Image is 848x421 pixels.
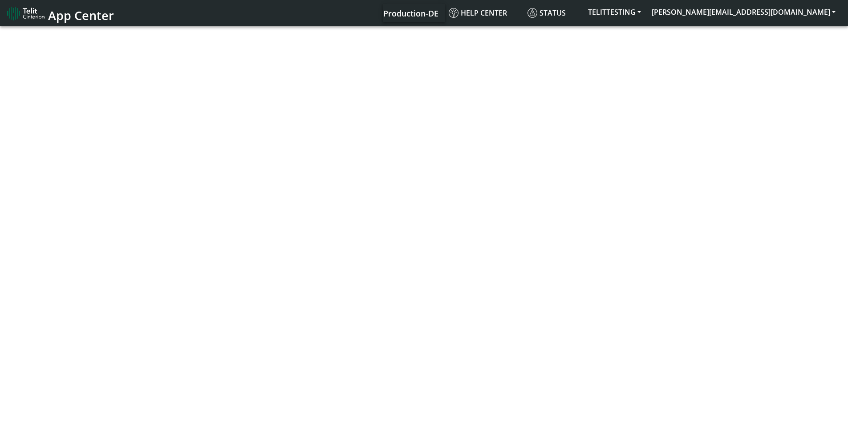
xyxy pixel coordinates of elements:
[646,4,841,20] button: [PERSON_NAME][EMAIL_ADDRESS][DOMAIN_NAME]
[449,8,507,18] span: Help center
[48,7,114,24] span: App Center
[7,6,45,20] img: logo-telit-cinterion-gw-new.png
[445,4,524,22] a: Help center
[527,8,537,18] img: status.svg
[527,8,566,18] span: Status
[7,4,113,23] a: App Center
[583,4,646,20] button: TELITTESTING
[383,8,438,19] span: Production-DE
[524,4,583,22] a: Status
[449,8,458,18] img: knowledge.svg
[383,4,438,22] a: Your current platform instance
